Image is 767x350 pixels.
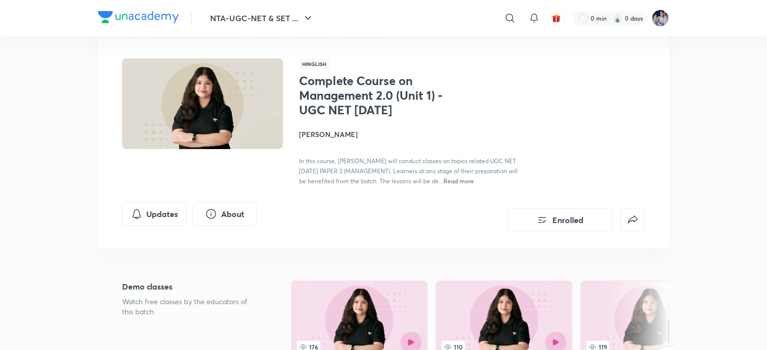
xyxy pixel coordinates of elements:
button: Updates [122,202,186,226]
h4: [PERSON_NAME] [299,129,524,139]
img: avatar [552,14,561,23]
span: Read more [443,177,474,185]
button: false [621,208,645,232]
button: NTA-UGC-NET & SET ... [204,8,320,28]
span: In this course, [PERSON_NAME] will conduct classes on topics related UGC NET [DATE] PAPER 2 (MANA... [299,157,518,185]
p: Watch free classes by the educators of this batch [122,297,259,317]
h5: Demo classes [122,281,259,293]
button: Enrolled [507,208,613,232]
img: Company Logo [98,11,179,23]
a: Company Logo [98,11,179,26]
button: avatar [548,10,564,26]
button: About [193,202,257,226]
span: Hinglish [299,58,329,69]
span: Support [39,8,66,16]
h1: Complete Course on Management 2.0 (Unit 1) - UGC NET [DATE] [299,74,463,117]
img: Tanya Gautam [652,10,669,27]
img: Thumbnail [121,57,284,150]
img: streak [613,13,623,23]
